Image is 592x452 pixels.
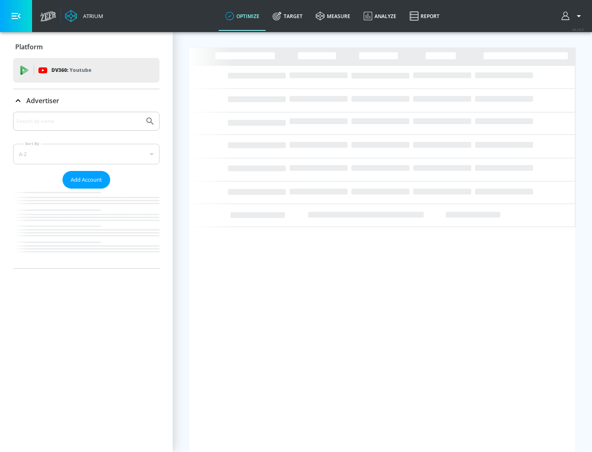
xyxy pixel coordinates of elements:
a: optimize [219,1,266,31]
a: Atrium [65,10,103,22]
p: Youtube [69,66,91,74]
span: v 4.24.0 [572,27,584,32]
input: Search by name [16,116,141,127]
div: Atrium [80,12,103,20]
div: Advertiser [13,89,160,112]
div: DV360: Youtube [13,58,160,83]
label: Sort By [23,141,41,146]
p: DV360: [51,66,91,75]
span: Add Account [71,175,102,184]
a: Report [403,1,446,31]
a: measure [309,1,357,31]
p: Platform [15,42,43,51]
p: Advertiser [26,96,59,105]
div: Platform [13,35,160,58]
div: Advertiser [13,112,160,268]
a: Target [266,1,309,31]
div: A-Z [13,144,160,164]
button: Add Account [62,171,110,189]
nav: list of Advertiser [13,189,160,268]
a: Analyze [357,1,403,31]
